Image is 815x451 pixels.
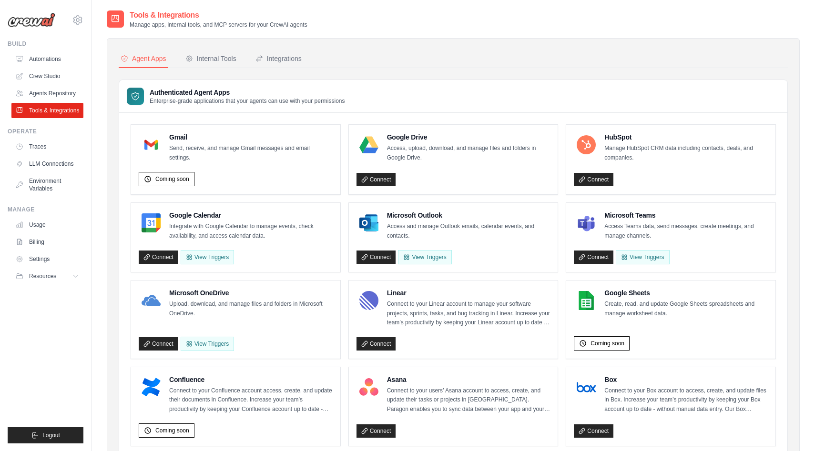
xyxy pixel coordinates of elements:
[11,173,83,196] a: Environment Variables
[11,269,83,284] button: Resources
[183,50,238,68] button: Internal Tools
[11,86,83,101] a: Agents Repository
[387,375,550,384] h4: Asana
[29,272,56,280] span: Resources
[387,144,550,162] p: Access, upload, download, and manage files and folders in Google Drive.
[155,427,189,434] span: Coming soon
[11,139,83,154] a: Traces
[142,378,161,397] img: Confluence Logo
[359,135,378,154] img: Google Drive Logo
[357,337,396,351] a: Connect
[254,50,304,68] button: Integrations
[604,288,768,298] h4: Google Sheets
[604,375,768,384] h4: Box
[359,378,378,397] img: Asana Logo
[359,291,378,310] img: Linear Logo
[142,135,161,154] img: Gmail Logo
[604,300,768,318] p: Create, read, and update Google Sheets spreadsheets and manage worksheet data.
[387,132,550,142] h4: Google Drive
[139,251,178,264] a: Connect
[604,222,768,241] p: Access Teams data, send messages, create meetings, and manage channels.
[387,386,550,414] p: Connect to your users’ Asana account to access, create, and update their tasks or projects in [GE...
[577,378,596,397] img: Box Logo
[181,250,234,264] button: View Triggers
[169,386,333,414] p: Connect to your Confluence account access, create, and update their documents in Confluence. Incr...
[121,54,166,63] div: Agent Apps
[387,288,550,298] h4: Linear
[11,251,83,267] a: Settings
[139,337,178,351] a: Connect
[577,135,596,154] img: HubSpot Logo
[169,144,333,162] p: Send, receive, and manage Gmail messages and email settings.
[574,251,613,264] a: Connect
[169,210,333,220] h4: Google Calendar
[616,250,669,264] : View Triggers
[150,97,345,105] p: Enterprise-grade applications that your agents can use with your permissions
[130,21,307,29] p: Manage apps, internal tools, and MCP servers for your CrewAI agents
[255,54,302,63] div: Integrations
[169,300,333,318] p: Upload, download, and manage files and folders in Microsoft OneDrive.
[398,250,451,264] : View Triggers
[577,213,596,232] img: Microsoft Teams Logo
[604,386,768,414] p: Connect to your Box account to access, create, and update files in Box. Increase your team’s prod...
[357,251,396,264] a: Connect
[8,128,83,135] div: Operate
[604,132,768,142] h4: HubSpot
[169,375,333,384] h4: Confluence
[8,206,83,213] div: Manage
[11,103,83,118] a: Tools & Integrations
[577,291,596,310] img: Google Sheets Logo
[604,210,768,220] h4: Microsoft Teams
[119,50,168,68] button: Agent Apps
[387,210,550,220] h4: Microsoft Outlook
[142,291,161,310] img: Microsoft OneDrive Logo
[150,88,345,97] h3: Authenticated Agent Apps
[185,54,236,63] div: Internal Tools
[155,175,189,183] span: Coming soon
[11,234,83,250] a: Billing
[169,132,333,142] h4: Gmail
[142,213,161,232] img: Google Calendar Logo
[387,300,550,328] p: Connect to your Linear account to manage your software projects, sprints, tasks, and bug tracking...
[591,340,624,347] span: Coming soon
[11,156,83,171] a: LLM Connections
[11,69,83,84] a: Crew Studio
[387,222,550,241] p: Access and manage Outlook emails, calendar events, and contacts.
[8,427,83,443] button: Logout
[42,431,60,439] span: Logout
[169,288,333,298] h4: Microsoft OneDrive
[359,213,378,232] img: Microsoft Outlook Logo
[574,424,613,438] a: Connect
[604,144,768,162] p: Manage HubSpot CRM data including contacts, deals, and companies.
[130,10,307,21] h2: Tools & Integrations
[11,217,83,232] a: Usage
[8,40,83,48] div: Build
[11,51,83,67] a: Automations
[181,337,234,351] : View Triggers
[169,222,333,241] p: Integrate with Google Calendar to manage events, check availability, and access calendar data.
[8,13,55,27] img: Logo
[357,173,396,186] a: Connect
[357,424,396,438] a: Connect
[574,173,613,186] a: Connect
